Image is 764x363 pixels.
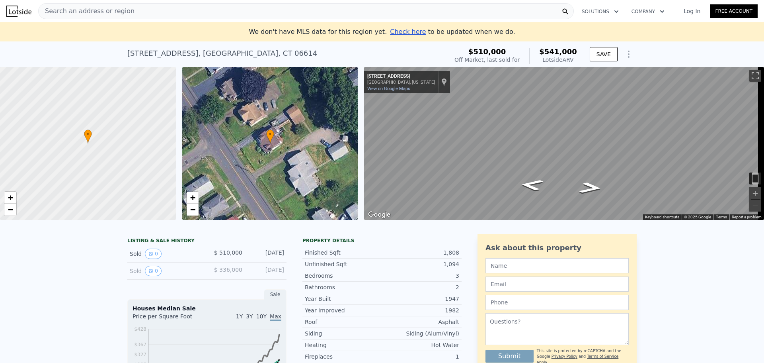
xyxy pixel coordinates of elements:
div: 2 [382,283,459,291]
span: + [8,192,13,202]
tspan: $367 [134,342,146,347]
a: Open this area in Google Maps (opens a new window) [366,210,392,220]
div: Sold [130,266,201,276]
div: 1 [382,353,459,361]
span: • [84,131,92,138]
img: Lotside [6,6,31,17]
div: Bedrooms [305,272,382,280]
a: Terms of Service [587,354,618,359]
div: Map [364,67,764,220]
span: Search an address or region [39,6,134,16]
a: Log In [674,7,710,15]
div: [DATE] [249,249,284,259]
div: We don't have MLS data for this region yet. [249,27,515,37]
div: Finished Sqft [305,249,382,257]
a: Report a problem [732,215,762,219]
button: View historical data [145,266,162,276]
div: Lotside ARV [539,56,577,64]
div: Unfinished Sqft [305,260,382,268]
div: • [84,130,92,143]
div: Ask about this property [485,242,629,253]
div: [STREET_ADDRESS] [367,73,435,80]
span: 1Y [236,313,243,320]
div: 1982 [382,306,459,314]
div: [GEOGRAPHIC_DATA], [US_STATE] [367,80,435,85]
div: Property details [302,237,462,244]
span: © 2025 Google [684,215,711,219]
tspan: $428 [134,326,146,332]
div: Bathrooms [305,283,382,291]
div: Roof [305,318,382,326]
input: Phone [485,295,629,310]
div: 1,808 [382,249,459,257]
div: Price per Square Foot [133,312,207,325]
div: [STREET_ADDRESS] , [GEOGRAPHIC_DATA] , CT 06614 [127,48,317,59]
div: 1,094 [382,260,459,268]
a: View on Google Maps [367,86,410,91]
div: Street View [364,67,764,220]
div: Hot Water [382,341,459,349]
div: Sale [264,289,286,300]
span: $ 510,000 [214,249,242,256]
tspan: $327 [134,352,146,357]
button: Zoom out [749,200,761,212]
span: $ 336,000 [214,267,242,273]
div: Off Market, last sold for [454,56,520,64]
img: Google [366,210,392,220]
button: Solutions [575,4,625,19]
button: View historical data [145,249,162,259]
span: $541,000 [539,47,577,56]
a: Zoom out [187,204,199,216]
a: Zoom in [187,192,199,204]
div: to be updated when we do. [390,27,515,37]
button: Keyboard shortcuts [645,214,679,220]
div: Fireplaces [305,353,382,361]
div: Siding (Alum/Vinyl) [382,330,459,337]
div: Year Improved [305,306,382,314]
input: Email [485,277,629,292]
a: Zoom out [4,204,16,216]
div: Houses Median Sale [133,304,281,312]
a: Privacy Policy [552,354,577,359]
button: Zoom in [749,187,761,199]
span: $510,000 [468,47,506,56]
div: • [266,130,274,143]
input: Name [485,258,629,273]
div: 3 [382,272,459,280]
button: Toggle fullscreen view [749,70,761,82]
div: Sold [130,249,201,259]
a: Show location on map [441,78,447,86]
a: Free Account [710,4,758,18]
path: Go Northwest, Broadbridge Ave [510,177,553,193]
div: Year Built [305,295,382,303]
path: Go Southeast, Broadbridge Ave [569,180,612,196]
span: 3Y [246,313,253,320]
span: Check here [390,28,426,35]
button: Company [625,4,671,19]
div: 1947 [382,295,459,303]
button: SAVE [590,47,618,61]
button: Submit [485,350,534,363]
button: Show Options [621,46,637,62]
span: − [8,204,13,214]
button: Toggle motion tracking [749,173,761,184]
div: Siding [305,330,382,337]
a: Zoom in [4,192,16,204]
span: Max [270,313,281,321]
span: • [266,131,274,138]
a: Terms [716,215,727,219]
div: [DATE] [249,266,284,276]
span: + [190,192,195,202]
div: Asphalt [382,318,459,326]
span: − [190,204,195,214]
span: 10Y [256,313,267,320]
div: LISTING & SALE HISTORY [127,237,286,245]
div: Heating [305,341,382,349]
